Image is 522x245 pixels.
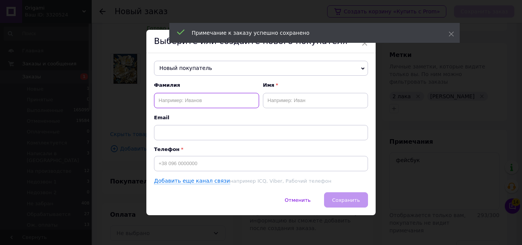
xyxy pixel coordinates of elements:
[154,82,259,89] span: Фамилия
[192,29,430,37] div: Примечание к заказу успешно сохранено
[154,114,368,121] span: Email
[230,178,331,184] span: например ICQ, Viber, Рабочий телефон
[146,30,376,53] div: Выберите или создайте нового покупателя
[263,93,368,108] input: Например: Иван
[263,82,368,89] span: Имя
[154,178,230,184] a: Добавить еще канал связи
[154,93,259,108] input: Например: Иванов
[154,61,368,76] span: Новый покупатель
[277,192,319,208] button: Отменить
[285,197,311,203] span: Отменить
[154,146,368,152] p: Телефон
[154,156,368,171] input: +38 096 0000000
